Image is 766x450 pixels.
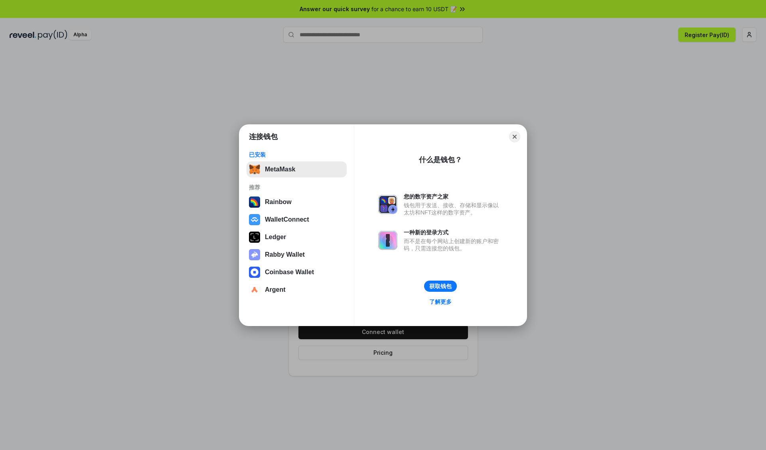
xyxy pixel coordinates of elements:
[429,298,452,305] div: 了解更多
[378,195,397,214] img: svg+xml,%3Csvg%20xmlns%3D%22http%3A%2F%2Fwww.w3.org%2F2000%2Fsvg%22%20fill%3D%22none%22%20viewBox...
[249,151,344,158] div: 已安装
[249,267,260,278] img: svg+xml,%3Csvg%20width%3D%2228%22%20height%3D%2228%22%20viewBox%3D%220%200%2028%2028%22%20fill%3D...
[249,284,260,295] img: svg+xml,%3Csvg%20width%3D%2228%22%20height%3D%2228%22%20viewBox%3D%220%200%2028%2028%22%20fill%3D...
[429,283,452,290] div: 获取钱包
[249,184,344,191] div: 推荐
[404,193,503,200] div: 您的数字资产之家
[249,197,260,208] img: svg+xml,%3Csvg%20width%3D%22120%22%20height%3D%22120%22%20viewBox%3D%220%200%20120%20120%22%20fil...
[265,166,295,173] div: MetaMask
[265,269,314,276] div: Coinbase Wallet
[404,229,503,236] div: 一种新的登录方式
[265,216,309,223] div: WalletConnect
[247,212,347,228] button: WalletConnect
[249,249,260,260] img: svg+xml,%3Csvg%20xmlns%3D%22http%3A%2F%2Fwww.w3.org%2F2000%2Fsvg%22%20fill%3D%22none%22%20viewBox...
[265,198,292,206] div: Rainbow
[419,155,462,165] div: 什么是钱包？
[424,297,456,307] a: 了解更多
[424,281,457,292] button: 获取钱包
[249,164,260,175] img: svg+xml,%3Csvg%20fill%3D%22none%22%20height%3D%2233%22%20viewBox%3D%220%200%2035%2033%22%20width%...
[378,231,397,250] img: svg+xml,%3Csvg%20xmlns%3D%22http%3A%2F%2Fwww.w3.org%2F2000%2Fsvg%22%20fill%3D%22none%22%20viewBox...
[247,194,347,210] button: Rainbow
[249,232,260,243] img: svg+xml,%3Csvg%20xmlns%3D%22http%3A%2F%2Fwww.w3.org%2F2000%2Fsvg%22%20width%3D%2228%22%20height%3...
[247,247,347,263] button: Rabby Wallet
[404,202,503,216] div: 钱包用于发送、接收、存储和显示像以太坊和NFT这样的数字资产。
[509,131,520,142] button: Close
[265,286,286,293] div: Argent
[247,264,347,280] button: Coinbase Wallet
[247,282,347,298] button: Argent
[265,234,286,241] div: Ledger
[265,251,305,258] div: Rabby Wallet
[404,238,503,252] div: 而不是在每个网站上创建新的账户和密码，只需连接您的钱包。
[249,214,260,225] img: svg+xml,%3Csvg%20width%3D%2228%22%20height%3D%2228%22%20viewBox%3D%220%200%2028%2028%22%20fill%3D...
[249,132,278,141] h1: 连接钱包
[247,229,347,245] button: Ledger
[247,161,347,177] button: MetaMask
